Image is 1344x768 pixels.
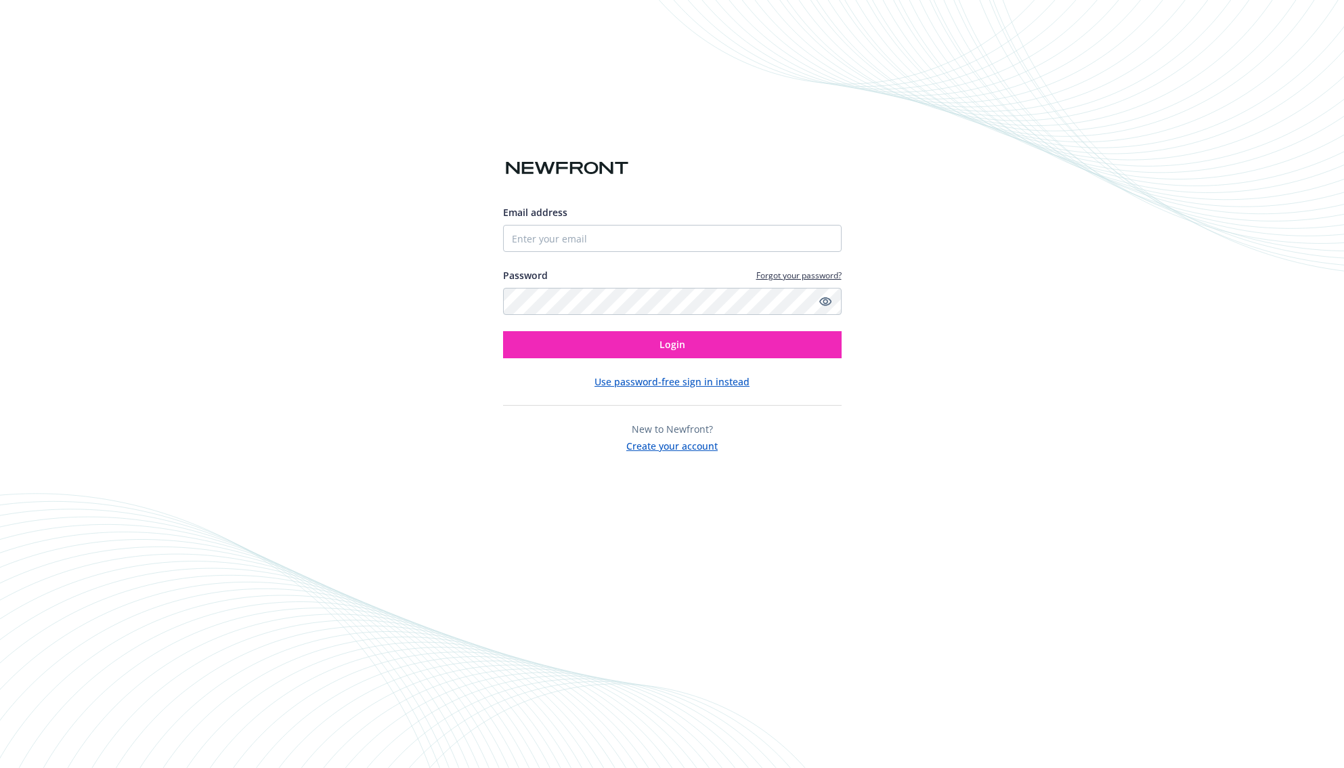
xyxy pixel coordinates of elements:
[659,338,685,351] span: Login
[503,206,567,219] span: Email address
[817,293,833,310] a: Show password
[594,375,750,389] button: Use password-free sign in instead
[503,288,842,315] input: Enter your password
[503,331,842,358] button: Login
[503,268,548,282] label: Password
[626,436,718,453] button: Create your account
[632,423,713,435] span: New to Newfront?
[756,270,842,281] a: Forgot your password?
[503,225,842,252] input: Enter your email
[503,156,631,180] img: Newfront logo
